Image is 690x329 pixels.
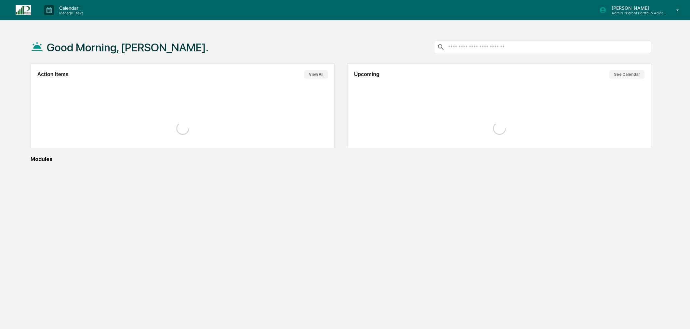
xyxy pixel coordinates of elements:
[54,11,87,15] p: Manage Tasks
[606,11,667,15] p: Admin • Peroni Portfolio Advisors
[54,5,87,11] p: Calendar
[31,156,652,162] div: Modules
[37,72,69,77] h2: Action Items
[304,70,328,79] button: View All
[47,41,208,54] h1: Good Morning, [PERSON_NAME].
[606,5,667,11] p: [PERSON_NAME]
[354,72,379,77] h2: Upcoming
[16,5,31,15] img: logo
[609,70,644,79] button: See Calendar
